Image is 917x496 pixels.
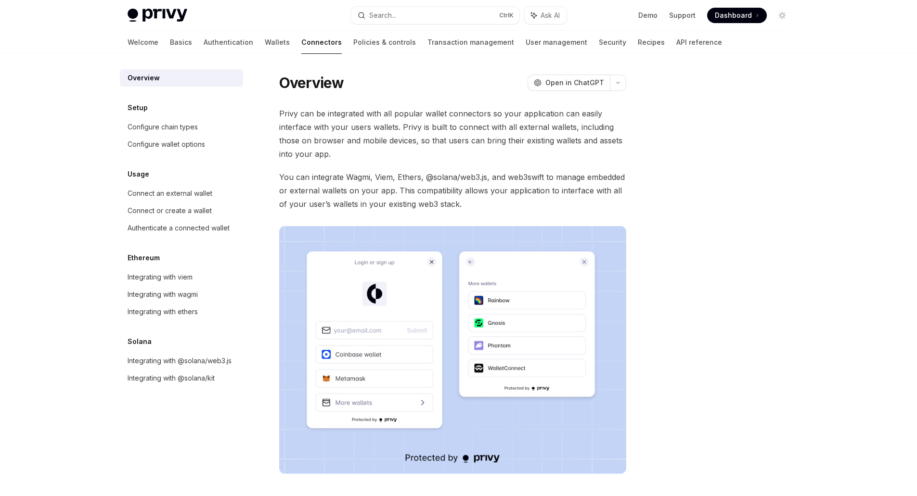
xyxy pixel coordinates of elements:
button: Toggle dark mode [775,8,790,23]
span: Privy can be integrated with all popular wallet connectors so your application can easily interfa... [279,107,626,161]
div: Integrating with @solana/kit [128,372,215,384]
a: Integrating with ethers [120,303,243,320]
a: Connect or create a wallet [120,202,243,219]
button: Ask AI [524,7,567,24]
a: Demo [638,11,658,20]
a: Welcome [128,31,158,54]
span: Ask AI [541,11,560,20]
h5: Ethereum [128,252,160,264]
a: Configure chain types [120,118,243,136]
h5: Solana [128,336,152,347]
img: light logo [128,9,187,22]
a: Support [669,11,696,20]
a: Recipes [638,31,665,54]
button: Search...CtrlK [351,7,519,24]
a: Basics [170,31,192,54]
a: Security [599,31,626,54]
div: Overview [128,72,160,84]
h5: Usage [128,168,149,180]
div: Integrating with viem [128,271,193,283]
h1: Overview [279,74,344,91]
img: Connectors3 [279,226,626,474]
div: Search... [369,10,396,21]
a: Authentication [204,31,253,54]
a: API reference [676,31,722,54]
a: Integrating with @solana/web3.js [120,352,243,369]
div: Integrating with wagmi [128,289,198,300]
a: Connectors [301,31,342,54]
a: Integrating with viem [120,268,243,286]
a: Dashboard [707,8,767,23]
a: Overview [120,69,243,87]
span: Ctrl K [499,12,514,19]
a: Integrating with @solana/kit [120,369,243,387]
div: Connect an external wallet [128,188,212,199]
div: Configure wallet options [128,139,205,150]
a: Policies & controls [353,31,416,54]
span: Open in ChatGPT [545,78,604,88]
h5: Setup [128,102,148,114]
a: Wallets [265,31,290,54]
span: You can integrate Wagmi, Viem, Ethers, @solana/web3.js, and web3swift to manage embedded or exter... [279,170,626,211]
a: Transaction management [427,31,514,54]
div: Integrating with @solana/web3.js [128,355,232,367]
a: User management [526,31,587,54]
div: Authenticate a connected wallet [128,222,230,234]
a: Configure wallet options [120,136,243,153]
a: Connect an external wallet [120,185,243,202]
a: Integrating with wagmi [120,286,243,303]
span: Dashboard [715,11,752,20]
div: Connect or create a wallet [128,205,212,216]
div: Configure chain types [128,121,198,133]
div: Integrating with ethers [128,306,198,318]
button: Open in ChatGPT [528,75,610,91]
a: Authenticate a connected wallet [120,219,243,237]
